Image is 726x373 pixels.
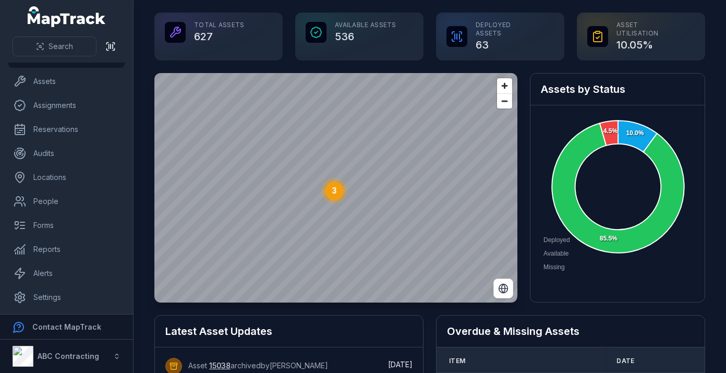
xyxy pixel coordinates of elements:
canvas: Map [154,73,517,303]
a: 15038 [209,360,231,371]
h2: Overdue & Missing Assets [447,324,694,339]
a: Alerts [8,263,125,284]
a: Reservations [8,119,125,140]
text: 3 [332,186,337,195]
a: Settings [8,287,125,308]
a: Assignments [8,95,125,116]
button: Zoom out [497,93,512,109]
h2: Assets by Status [541,82,694,97]
time: 02/09/2025, 3:03:47 pm [388,360,413,369]
span: Available [543,250,568,257]
span: Search [49,41,73,52]
a: People [8,191,125,212]
strong: ABC Contracting [38,352,99,360]
strong: Contact MapTrack [32,322,101,331]
h2: Latest Asset Updates [165,324,413,339]
span: Asset archived by [PERSON_NAME] [188,361,328,370]
span: Date [616,357,634,365]
button: Search [13,37,96,56]
span: [DATE] [388,360,413,369]
a: Forms [8,215,125,236]
a: Reports [8,239,125,260]
button: Zoom in [497,78,512,93]
span: Missing [543,263,565,271]
a: Locations [8,167,125,188]
span: Item [449,357,465,365]
a: MapTrack [28,6,106,27]
a: Audits [8,143,125,164]
span: Deployed [543,236,570,244]
button: Switch to Satellite View [493,279,513,298]
a: Assets [8,71,125,92]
